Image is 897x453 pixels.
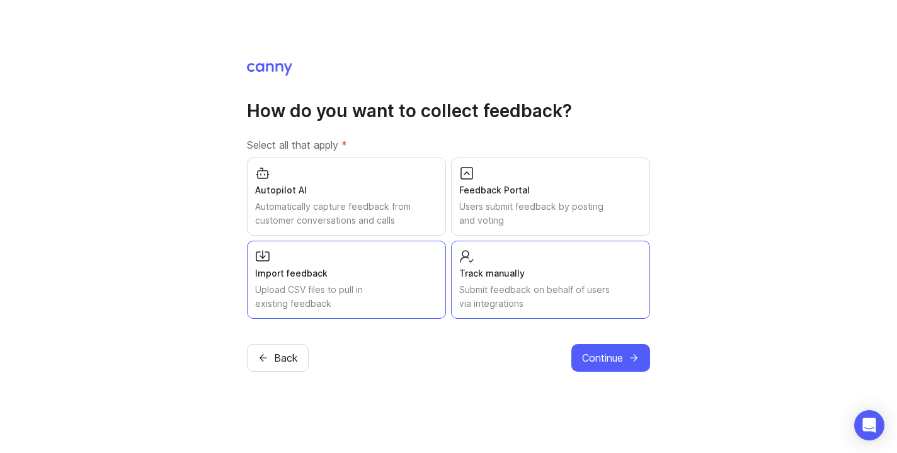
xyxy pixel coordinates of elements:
div: Upload CSV files to pull in existing feedback [255,283,438,311]
div: Autopilot AI [255,183,438,197]
img: Canny Home [247,63,292,76]
div: Open Intercom Messenger [854,410,884,440]
label: Select all that apply [247,137,650,152]
h1: How do you want to collect feedback? [247,100,650,122]
button: Track manuallySubmit feedback on behalf of users via integrations [451,241,650,319]
span: Back [274,350,298,365]
div: Users submit feedback by posting and voting [459,200,642,227]
button: Import feedbackUpload CSV files to pull in existing feedback [247,241,446,319]
button: Back [247,344,309,372]
div: Import feedback [255,267,438,280]
div: Feedback Portal [459,183,642,197]
button: Autopilot AIAutomatically capture feedback from customer conversations and calls [247,158,446,236]
span: Continue [582,350,623,365]
div: Track manually [459,267,642,280]
button: Continue [571,344,650,372]
div: Automatically capture feedback from customer conversations and calls [255,200,438,227]
div: Submit feedback on behalf of users via integrations [459,283,642,311]
button: Feedback PortalUsers submit feedback by posting and voting [451,158,650,236]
